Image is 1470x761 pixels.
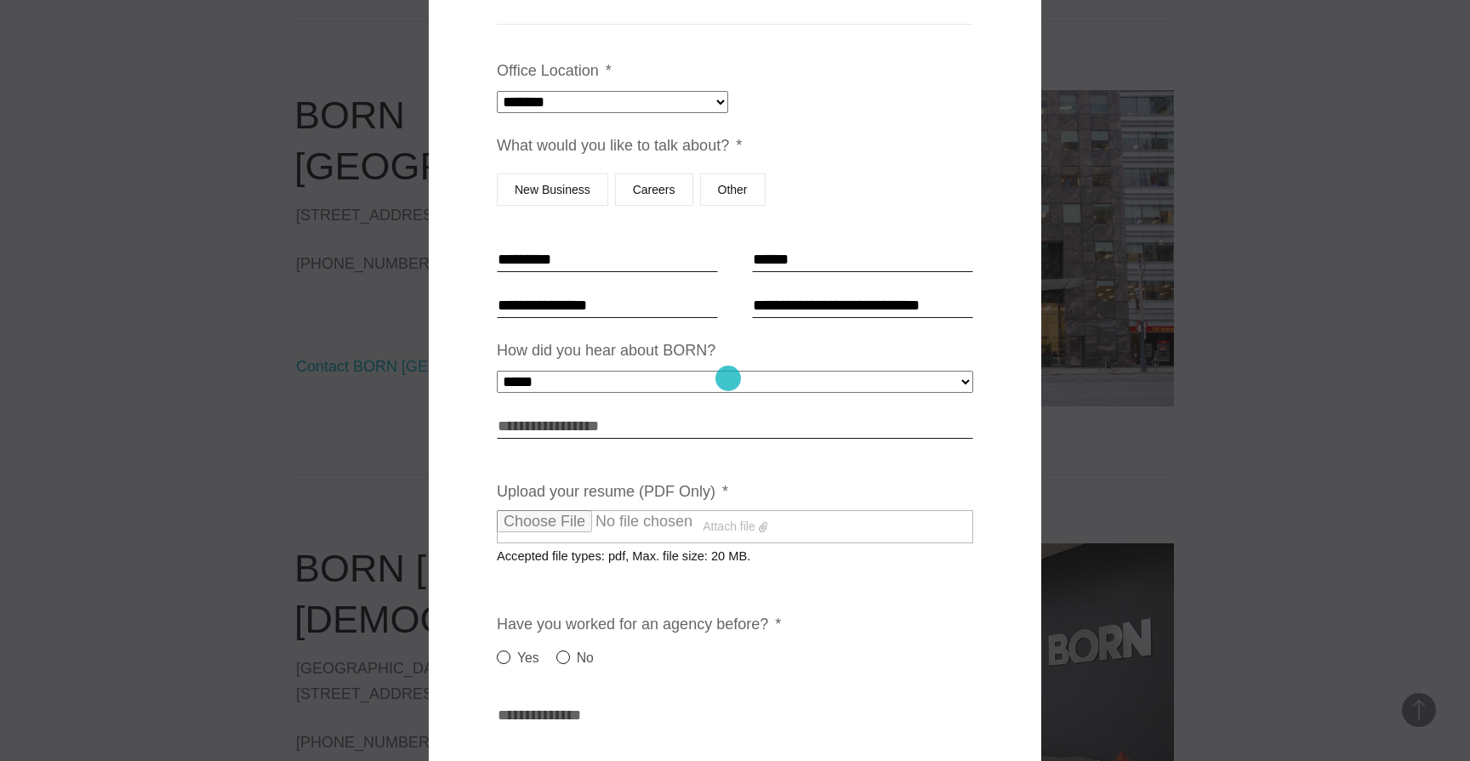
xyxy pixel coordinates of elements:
[497,615,781,634] label: Have you worked for an agency before?
[497,136,742,156] label: What would you like to talk about?
[556,648,594,668] label: No
[615,173,693,206] label: Careers
[497,482,728,502] label: Upload your resume (PDF Only)
[497,510,973,544] label: Attach file
[497,173,608,206] label: New Business
[497,61,612,81] label: Office Location
[700,173,766,206] label: Other
[497,536,764,563] span: Accepted file types: pdf, Max. file size: 20 MB.
[497,341,715,361] label: How did you hear about BORN?
[497,648,539,668] label: Yes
